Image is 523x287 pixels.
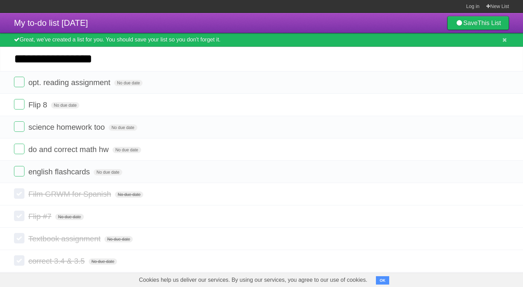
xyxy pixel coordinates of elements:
span: correct 3.4 & 3.5 [28,257,86,265]
span: No due date [94,169,122,175]
span: science homework too [28,123,107,131]
span: Flip 8 [28,100,49,109]
label: Done [14,188,24,199]
span: Textbook assignment [28,234,102,243]
span: No due date [89,258,117,265]
span: No due date [112,147,141,153]
b: This List [478,20,501,27]
label: Done [14,99,24,109]
label: Done [14,121,24,132]
span: Film GRWM for Spanish [28,190,113,198]
span: No due date [104,236,133,242]
span: opt. reading assignment [28,78,112,87]
span: My to-do list [DATE] [14,18,88,28]
span: Cookies help us deliver our services. By using our services, you agree to our use of cookies. [132,273,375,287]
span: No due date [115,191,143,198]
label: Done [14,211,24,221]
span: do and correct math hw [28,145,110,154]
span: Flip #7 [28,212,53,221]
span: No due date [51,102,79,108]
span: english flashcards [28,167,92,176]
label: Done [14,144,24,154]
a: SaveThis List [447,16,509,30]
button: OK [376,276,390,285]
label: Done [14,255,24,266]
label: Done [14,233,24,243]
span: No due date [114,80,143,86]
label: Done [14,166,24,176]
span: No due date [109,124,137,131]
label: Done [14,77,24,87]
span: No due date [55,214,83,220]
